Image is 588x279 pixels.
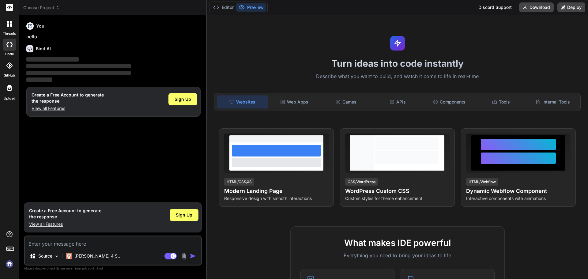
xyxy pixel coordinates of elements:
[175,96,191,102] span: Sign Up
[224,187,329,195] h4: Modern Landing Page
[217,96,268,108] div: Websites
[26,57,79,62] span: ‌
[180,253,187,260] img: attachment
[36,23,44,29] h6: You
[4,96,15,101] label: Upload
[475,2,515,12] div: Discord Support
[372,96,423,108] div: APIs
[321,96,371,108] div: Games
[26,77,52,82] span: ‌
[224,178,254,186] div: HTML/CSS/JS
[38,253,52,259] p: Source
[3,31,16,36] label: threads
[82,266,93,270] span: privacy
[5,51,14,57] label: code
[210,58,584,69] h1: Turn ideas into code instantly
[24,266,202,271] p: Always double-check its answers. Your in Bind
[527,96,578,108] div: Internal Tools
[32,105,104,111] p: View all Features
[466,195,571,202] p: Interactive components with animations
[190,253,196,259] img: icon
[300,236,495,249] h2: What makes IDE powerful
[269,96,320,108] div: Web Apps
[26,64,131,68] span: ‌
[345,178,378,186] div: CSS/WordPress
[210,73,584,81] p: Describe what you want to build, and watch it come to life in real-time
[345,195,450,202] p: Custom styles for theme enhancement
[466,178,498,186] div: HTML/Webflow
[66,253,72,259] img: Claude 4 Sonnet
[476,96,526,108] div: Tools
[345,187,450,195] h4: WordPress Custom CSS
[557,2,585,12] button: Deploy
[519,2,554,12] button: Download
[4,259,15,269] img: signin
[466,187,571,195] h4: Dynamic Webflow Component
[54,254,59,259] img: Pick Models
[74,253,120,259] p: [PERSON_NAME] 4 S..
[26,33,201,40] p: hello
[176,212,192,218] span: Sign Up
[236,3,266,12] button: Preview
[211,3,236,12] button: Editor
[424,96,475,108] div: Components
[29,208,101,220] h1: Create a Free Account to generate the response
[29,221,101,227] p: View all Features
[23,5,60,11] span: Choose Project
[4,73,15,78] label: GitHub
[32,92,104,104] h1: Create a Free Account to generate the response
[224,195,329,202] p: Responsive design with smooth interactions
[300,252,495,259] p: Everything you need to bring your ideas to life
[26,71,131,75] span: ‌
[36,46,51,52] h6: Bind AI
